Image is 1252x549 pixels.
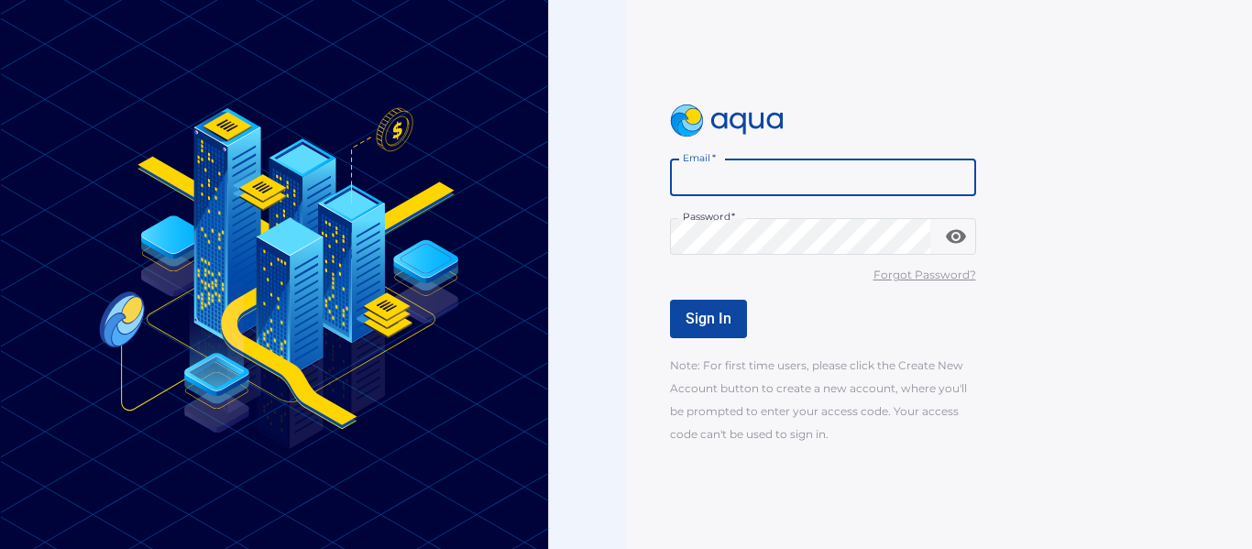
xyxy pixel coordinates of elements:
button: Sign In [670,300,747,338]
img: logo [670,104,784,137]
span: Sign In [686,310,731,327]
label: Email [683,151,716,165]
label: Password [683,210,735,224]
button: toggle password visibility [938,218,974,255]
u: Forgot Password? [873,268,976,281]
span: Note: For first time users, please click the Create New Account button to create a new account, w... [670,358,967,441]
